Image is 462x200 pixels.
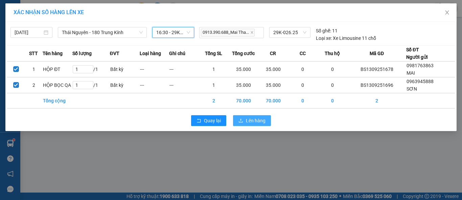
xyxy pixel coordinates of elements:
[139,30,143,34] span: down
[300,50,306,57] span: CC
[347,93,406,108] td: 2
[199,77,229,93] td: 1
[407,79,434,84] span: 0963945888
[43,93,72,108] td: Tổng cộng
[25,77,43,93] td: 2
[72,50,92,57] span: Số lượng
[110,77,140,93] td: Bất kỳ
[140,50,161,57] span: Loại hàng
[140,77,169,93] td: ---
[316,27,338,34] div: 11
[318,93,347,108] td: 0
[288,61,318,77] td: 0
[43,77,72,93] td: HỘP BỌC QA
[318,61,347,77] td: 0
[25,61,43,77] td: 1
[205,50,222,57] span: Tổng SL
[232,50,255,57] span: Tổng cước
[407,70,415,76] span: MAI
[246,117,265,124] span: Lên hàng
[316,27,331,34] span: Số ghế:
[325,50,340,57] span: Thu hộ
[199,61,229,77] td: 1
[229,61,258,77] td: 35.000
[15,29,42,36] input: 13/09/2025
[258,93,288,108] td: 70.000
[110,50,119,57] span: ĐVT
[273,27,306,37] span: 29K-026.25
[258,77,288,93] td: 35.000
[191,115,226,126] button: rollbackQuay lại
[316,34,332,42] span: Loại xe:
[370,50,384,57] span: Mã GD
[407,63,434,68] span: 0981763863
[238,118,243,124] span: upload
[110,61,140,77] td: Bất kỳ
[407,86,417,92] span: SƠN
[43,50,63,57] span: Tên hàng
[229,77,258,93] td: 35.000
[288,77,318,93] td: 0
[62,27,143,37] span: Thái Nguyên - 180 Trung Kính
[444,10,450,15] span: close
[43,61,72,77] td: HỘP ĐT
[229,93,258,108] td: 70.000
[169,61,199,77] td: ---
[169,77,199,93] td: ---
[156,27,190,37] span: 16:30 - 29K-026.25
[72,61,110,77] td: / 1
[250,31,254,34] span: close
[140,61,169,77] td: ---
[201,29,255,36] span: 0913.390.688_Mai Tha...
[14,9,84,16] span: XÁC NHẬN SỐ HÀNG LÊN XE
[406,46,428,61] div: Số ĐT Người gửi
[258,61,288,77] td: 35.000
[199,93,229,108] td: 2
[347,77,406,93] td: BS1309251696
[233,115,271,126] button: uploadLên hàng
[288,93,318,108] td: 0
[169,50,185,57] span: Ghi chú
[438,3,457,22] button: Close
[318,77,347,93] td: 0
[197,118,201,124] span: rollback
[29,50,38,57] span: STT
[270,50,276,57] span: CR
[316,34,376,42] div: Xe Limousine 11 chỗ
[72,77,110,93] td: / 1
[347,61,406,77] td: BS1309251678
[204,117,221,124] span: Quay lại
